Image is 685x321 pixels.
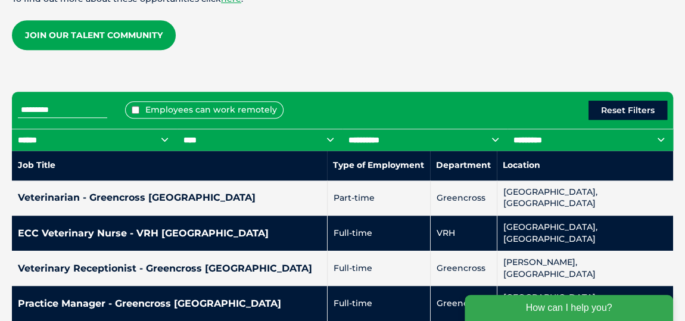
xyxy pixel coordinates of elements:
td: [GEOGRAPHIC_DATA], [GEOGRAPHIC_DATA] [497,286,673,321]
td: Full-time [327,251,430,286]
h4: Veterinarian - Greencross [GEOGRAPHIC_DATA] [18,193,321,202]
h4: ECC Veterinary Nurse - VRH [GEOGRAPHIC_DATA] [18,229,321,238]
td: Full-time [327,216,430,251]
td: Greencross [430,251,497,286]
h4: Practice Manager - Greencross [GEOGRAPHIC_DATA] [18,299,321,308]
td: VRH [430,216,497,251]
td: [GEOGRAPHIC_DATA], [GEOGRAPHIC_DATA] [497,180,673,216]
button: Reset Filters [589,101,667,120]
td: [GEOGRAPHIC_DATA], [GEOGRAPHIC_DATA] [497,216,673,251]
nobr: Department [436,160,491,170]
nobr: Type of Employment [333,160,424,170]
td: Part-time [327,180,430,216]
td: Greencross [430,286,497,321]
input: Employees can work remotely [132,106,139,114]
td: [PERSON_NAME], [GEOGRAPHIC_DATA] [497,251,673,286]
a: Join our Talent Community [12,20,176,50]
div: How can I help you? [7,7,216,33]
h4: Veterinary Receptionist - Greencross [GEOGRAPHIC_DATA] [18,264,321,273]
label: Employees can work remotely [125,101,284,119]
nobr: Job Title [18,160,55,170]
td: Greencross [430,180,497,216]
nobr: Location [503,160,540,170]
td: Full-time [327,286,430,321]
